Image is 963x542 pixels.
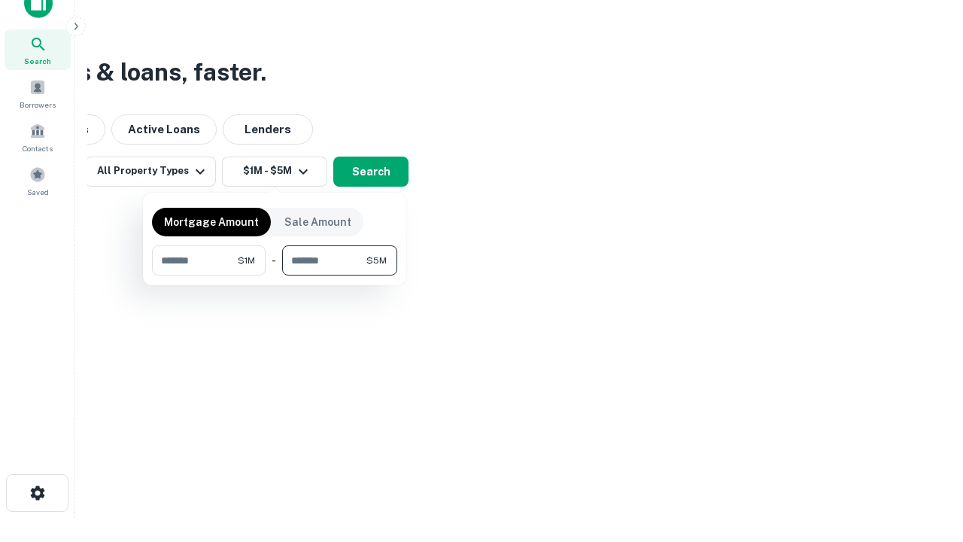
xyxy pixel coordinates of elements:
[272,245,276,276] div: -
[164,214,259,230] p: Mortgage Amount
[888,422,963,494] iframe: Chat Widget
[284,214,351,230] p: Sale Amount
[238,254,255,267] span: $1M
[366,254,387,267] span: $5M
